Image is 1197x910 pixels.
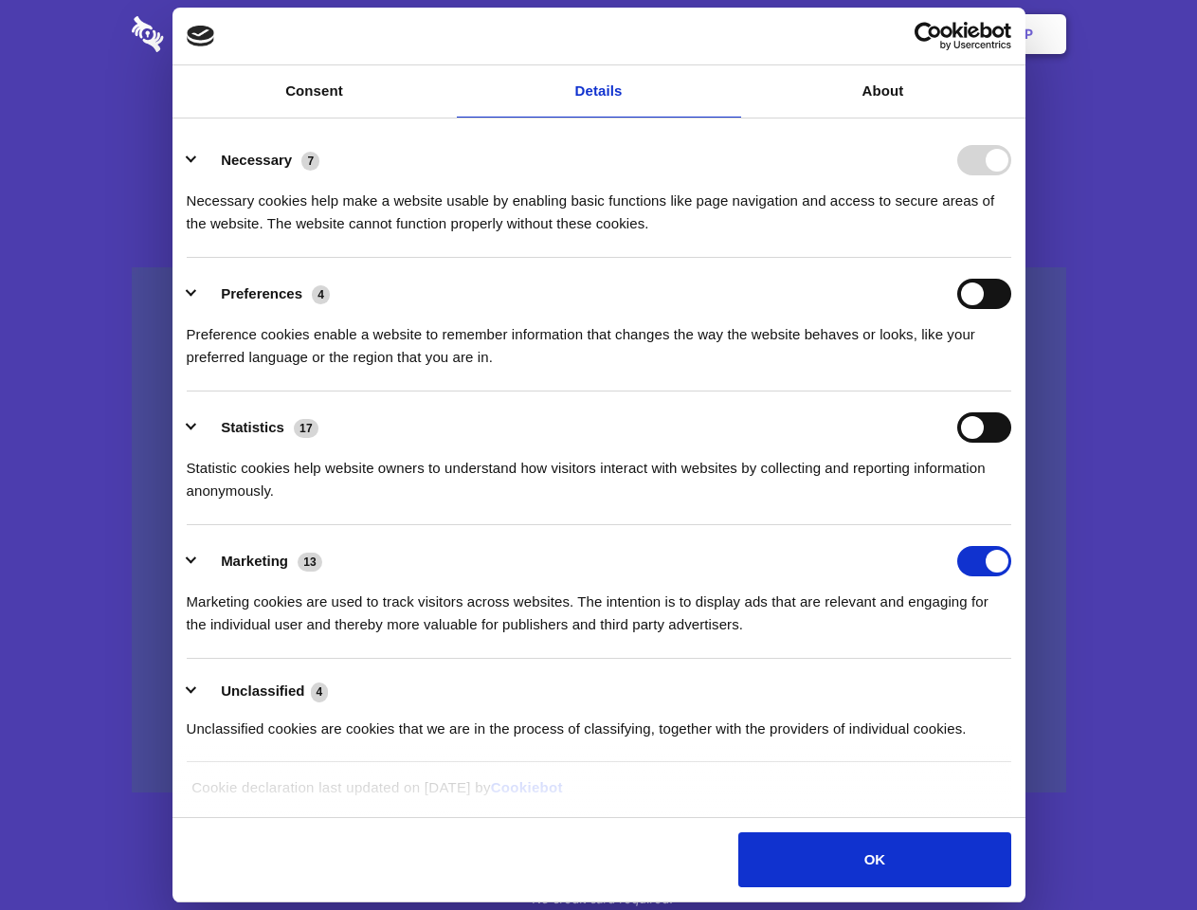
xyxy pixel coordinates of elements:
button: Unclassified (4) [187,680,340,703]
button: Statistics (17) [187,412,331,443]
label: Preferences [221,285,302,301]
a: About [741,65,1025,118]
button: OK [738,832,1010,887]
button: Marketing (13) [187,546,335,576]
img: logo-wordmark-white-trans-d4663122ce5f474addd5e946df7df03e33cb6a1c49d2221995e7729f52c070b2.svg [132,16,294,52]
button: Necessary (7) [187,145,332,175]
a: Usercentrics Cookiebot - opens in a new window [845,22,1011,50]
h1: Eliminate Slack Data Loss. [132,85,1066,154]
span: 7 [301,152,319,171]
a: Pricing [556,5,639,64]
div: Preference cookies enable a website to remember information that changes the way the website beha... [187,309,1011,369]
button: Preferences (4) [187,279,342,309]
img: logo [187,26,215,46]
div: Unclassified cookies are cookies that we are in the process of classifying, together with the pro... [187,703,1011,740]
label: Necessary [221,152,292,168]
h4: Auto-redaction of sensitive data, encrypted data sharing and self-destructing private chats. Shar... [132,173,1066,235]
span: 17 [294,419,318,438]
span: 13 [298,553,322,572]
a: Wistia video thumbnail [132,267,1066,793]
div: Statistic cookies help website owners to understand how visitors interact with websites by collec... [187,443,1011,502]
iframe: Drift Widget Chat Controller [1102,815,1174,887]
label: Marketing [221,553,288,569]
div: Cookie declaration last updated on [DATE] by [177,776,1020,813]
a: Details [457,65,741,118]
div: Necessary cookies help make a website usable by enabling basic functions like page navigation and... [187,175,1011,235]
div: Marketing cookies are used to track visitors across websites. The intention is to display ads tha... [187,576,1011,636]
a: Cookiebot [491,779,563,795]
span: 4 [312,285,330,304]
a: Contact [769,5,856,64]
a: Consent [172,65,457,118]
label: Statistics [221,419,284,435]
a: Login [860,5,942,64]
span: 4 [311,682,329,701]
